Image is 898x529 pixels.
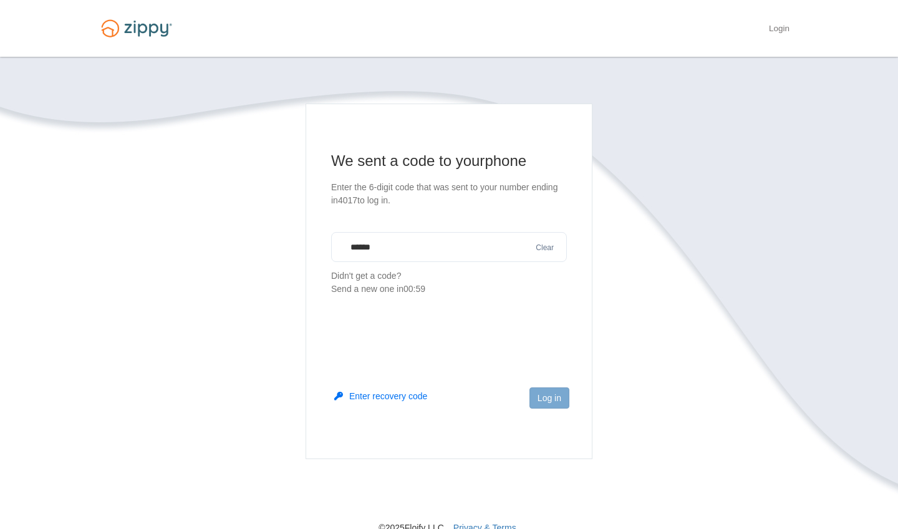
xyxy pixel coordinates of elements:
[331,283,567,296] div: Send a new one in 00:59
[331,269,567,296] p: Didn't get a code?
[331,151,567,171] h1: We sent a code to your phone
[334,390,427,402] button: Enter recovery code
[94,14,180,43] img: Logo
[532,242,558,254] button: Clear
[529,387,569,409] button: Log in
[331,181,567,207] p: Enter the 6-digit code that was sent to your number ending in 4017 to log in.
[769,24,789,36] a: Login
